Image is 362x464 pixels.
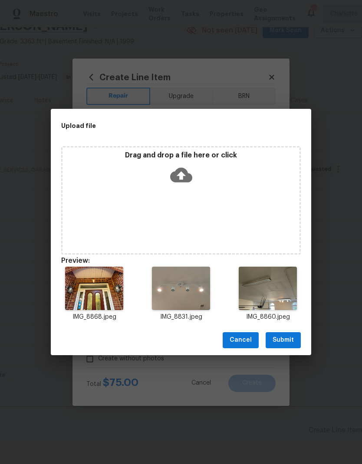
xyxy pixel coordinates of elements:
[223,332,259,348] button: Cancel
[152,267,210,310] img: 9k=
[63,151,299,160] p: Drag and drop a file here or click
[65,267,123,310] img: 2Q==
[273,335,294,346] span: Submit
[235,313,301,322] p: IMG_8860.jpeg
[148,313,214,322] p: IMG_8831.jpeg
[61,121,262,131] h2: Upload file
[230,335,252,346] span: Cancel
[239,267,296,310] img: 9k=
[61,313,127,322] p: IMG_8868.jpeg
[266,332,301,348] button: Submit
